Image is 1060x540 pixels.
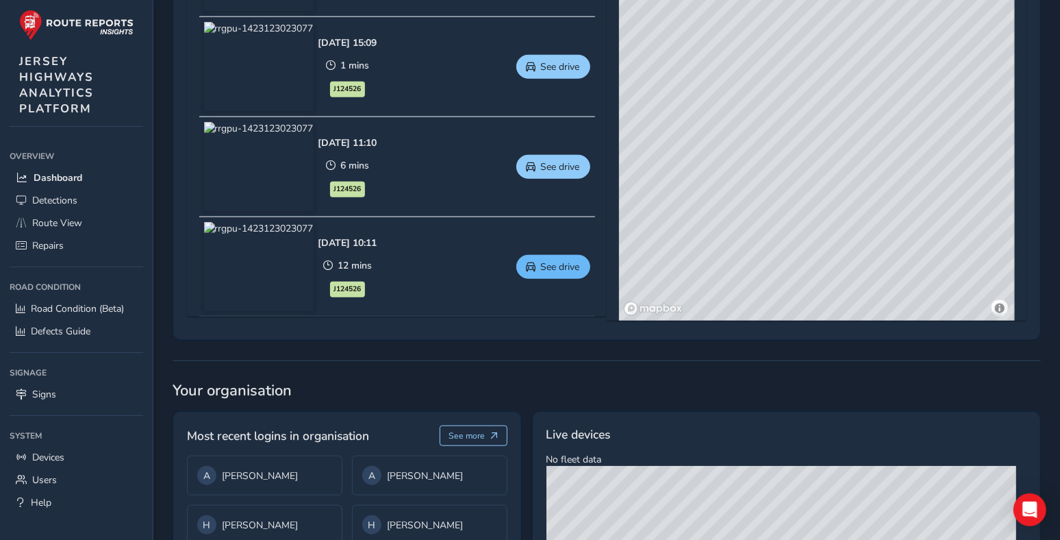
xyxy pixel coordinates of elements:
[19,53,94,116] span: JERSEY HIGHWAYS ANALYTICS PLATFORM
[516,155,590,179] button: See drive
[516,55,590,79] button: See drive
[10,383,143,406] a: Signs
[10,446,143,469] a: Devices
[318,36,377,49] div: [DATE] 15:09
[368,519,375,532] span: H
[334,84,362,95] span: J124526
[440,426,507,446] button: See more
[19,10,134,40] img: rr logo
[32,388,56,401] span: Signs
[10,320,143,343] a: Defects Guide
[10,146,143,167] div: Overview
[10,167,143,189] a: Dashboard
[541,160,580,173] span: See drive
[31,325,90,338] span: Defects Guide
[34,171,82,184] span: Dashboard
[32,474,57,487] span: Users
[10,491,143,514] a: Help
[32,239,64,252] span: Repairs
[31,302,124,315] span: Road Condition (Beta)
[203,519,211,532] span: H
[31,496,51,509] span: Help
[10,363,143,383] div: Signage
[32,451,64,464] span: Devices
[516,255,590,279] button: See drive
[541,60,580,73] span: See drive
[340,59,369,72] span: 1 mins
[204,22,314,111] img: rrgpu-1423123023077
[546,426,611,443] span: Live devices
[32,194,77,207] span: Detections
[318,136,377,149] div: [DATE] 11:10
[173,380,1041,401] span: Your organisation
[449,430,485,441] span: See more
[334,184,362,195] span: J124526
[10,277,143,297] div: Road Condition
[10,297,143,320] a: Road Condition (Beta)
[32,217,82,230] span: Route View
[334,284,362,295] span: J124526
[10,189,143,212] a: Detections
[362,515,497,535] div: [PERSON_NAME]
[318,236,377,249] div: [DATE] 10:11
[368,469,375,482] span: A
[197,515,332,535] div: [PERSON_NAME]
[340,159,369,172] span: 6 mins
[204,122,314,211] img: rrgpu-1423123023077
[1013,493,1046,526] div: Open Intercom Messenger
[10,426,143,446] div: System
[187,427,369,445] span: Most recent logins in organisation
[197,466,332,485] div: [PERSON_NAME]
[362,466,497,485] div: [PERSON_NAME]
[10,212,143,234] a: Route View
[10,469,143,491] a: Users
[338,259,372,272] span: 12 mins
[10,234,143,257] a: Repairs
[204,222,314,311] img: rrgpu-1423123023077
[541,260,580,273] span: See drive
[203,469,210,482] span: A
